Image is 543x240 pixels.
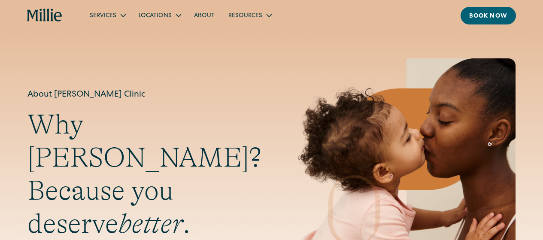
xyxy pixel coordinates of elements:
[228,12,262,21] div: Resources
[139,12,172,21] div: Locations
[461,7,516,24] a: Book now
[132,8,187,22] div: Locations
[90,12,116,21] div: Services
[27,88,261,101] h1: About [PERSON_NAME] Clinic
[118,208,183,239] em: better
[221,8,278,22] div: Resources
[187,8,221,22] a: About
[83,8,132,22] div: Services
[469,12,507,21] div: Book now
[27,9,62,22] a: home
[27,108,261,240] h2: Why [PERSON_NAME]? Because you deserve .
